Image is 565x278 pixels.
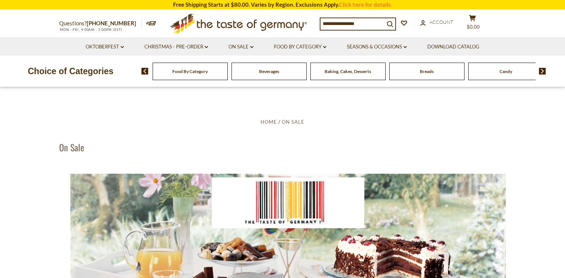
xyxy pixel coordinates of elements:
[59,28,122,32] span: MON - FRI, 9:00AM - 5:00PM (EST)
[339,1,392,8] a: Click here for details.
[259,69,279,74] a: Beverages
[325,69,371,74] a: Baking, Cakes, Desserts
[420,18,453,26] a: Account
[141,68,149,75] img: previous arrow
[499,69,512,74] a: Candy
[461,15,483,33] button: $0.00
[59,19,142,28] p: Questions?
[420,69,434,74] a: Breads
[59,142,84,153] h1: On Sale
[539,68,546,75] img: next arrow
[87,20,136,26] a: [PHONE_NUMBER]
[261,119,277,125] a: Home
[282,119,304,125] a: On Sale
[144,43,208,51] a: Christmas - PRE-ORDER
[86,43,124,51] a: Oktoberfest
[347,43,407,51] a: Seasons & Occasions
[172,69,208,74] a: Food By Category
[274,43,326,51] a: Food By Category
[229,43,253,51] a: On Sale
[427,43,479,51] a: Download Catalog
[430,19,453,25] span: Account
[467,24,480,30] span: $0.00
